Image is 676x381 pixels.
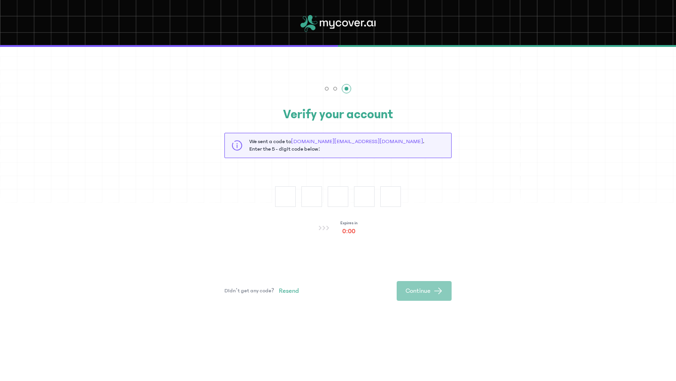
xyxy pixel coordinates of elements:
[279,286,299,296] span: Resend
[397,281,452,301] button: Continue
[340,227,358,236] p: 0:00
[291,138,423,145] span: [DOMAIN_NAME][EMAIL_ADDRESS][DOMAIN_NAME]
[224,105,452,124] h2: Verify your account
[340,220,358,227] p: Expires in
[406,286,430,296] span: Continue
[249,138,424,153] p: We sent a code to . Enter the 5 - digit code below:
[224,287,274,295] p: Didn’t get any code?
[274,283,304,298] button: Resend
